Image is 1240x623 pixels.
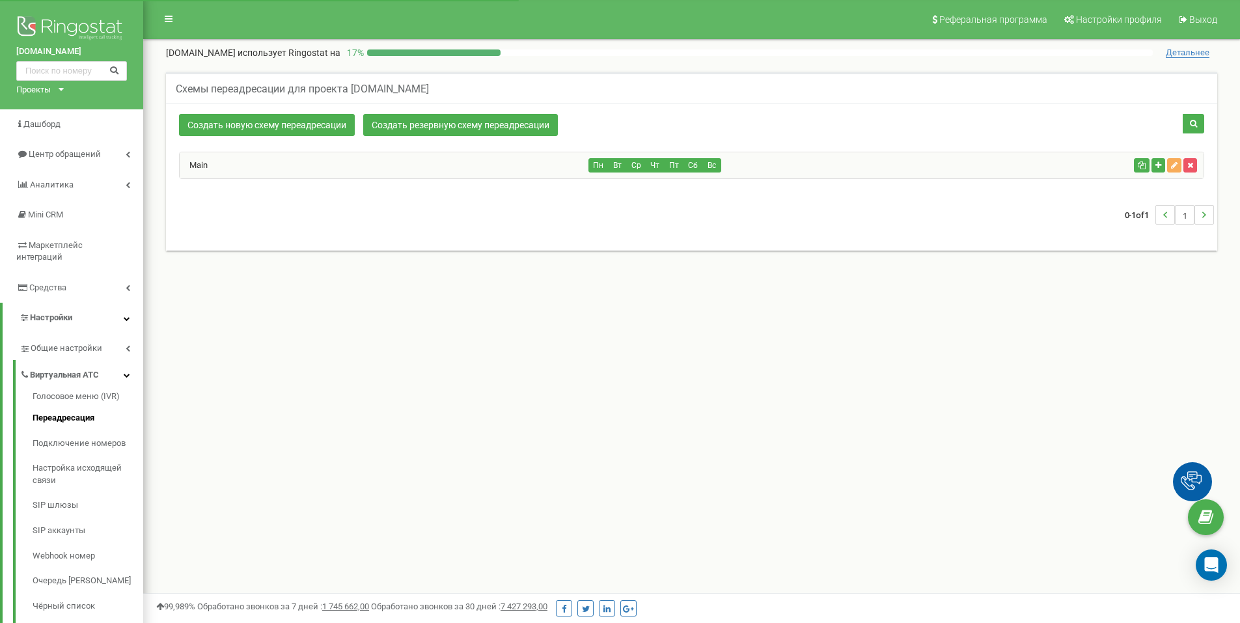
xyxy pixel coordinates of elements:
a: Голосовое меню (IVR) [33,391,143,406]
span: Дашборд [23,119,61,129]
span: Реферальная программа [939,14,1047,25]
span: Общие настройки [31,342,102,355]
span: Аналитика [30,180,74,189]
li: 1 [1175,205,1194,225]
nav: ... [1125,192,1214,238]
a: Main [180,160,208,170]
a: Создать новую схему переадресации [179,114,355,136]
button: Чт [645,158,665,173]
p: [DOMAIN_NAME] [166,46,340,59]
p: 17 % [340,46,367,59]
a: Общие настройки [20,333,143,360]
button: Поиск схемы переадресации [1183,114,1204,133]
span: Маркетплейс интеграций [16,240,83,262]
a: Настройка исходящей связи [33,456,143,493]
span: использует Ringostat на [238,48,340,58]
u: 7 427 293,00 [501,602,547,611]
u: 1 745 662,00 [322,602,369,611]
span: Детальнее [1166,48,1209,58]
button: Вт [607,158,627,173]
button: Ср [626,158,646,173]
div: Open Intercom Messenger [1196,549,1227,581]
span: Mini CRM [28,210,63,219]
a: SIP шлюзы [33,493,143,518]
img: Ringostat logo [16,13,127,46]
span: Настройки [30,312,72,322]
span: 99,989% [156,602,195,611]
button: Вс [702,158,721,173]
a: Очередь [PERSON_NAME] [33,568,143,594]
a: Создать резервную схему переадресации [363,114,558,136]
span: of [1136,209,1144,221]
span: Выход [1189,14,1217,25]
span: Обработано звонков за 30 дней : [371,602,547,611]
button: Пн [588,158,608,173]
a: Виртуальная АТС [20,360,143,387]
div: Проекты [16,84,51,96]
span: Виртуальная АТС [30,369,99,381]
button: Пт [664,158,683,173]
a: Настройки [3,303,143,333]
a: Чёрный список [33,594,143,619]
span: 0-1 1 [1125,205,1155,225]
a: Переадресация [33,406,143,431]
span: Настройки профиля [1076,14,1162,25]
span: Центр обращений [29,149,101,159]
span: Средства [29,283,66,292]
a: Подключение номеров [33,431,143,456]
a: Webhook номер [33,544,143,569]
button: Сб [683,158,702,173]
a: [DOMAIN_NAME] [16,46,127,58]
h5: Схемы переадресации для проекта [DOMAIN_NAME] [176,83,429,95]
span: Обработано звонков за 7 дней : [197,602,369,611]
a: SIP аккаунты [33,518,143,544]
input: Поиск по номеру [16,61,127,81]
